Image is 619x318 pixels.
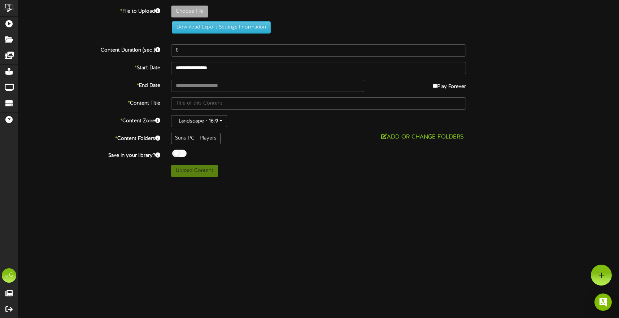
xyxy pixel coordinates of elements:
[594,293,612,311] div: Open Intercom Messenger
[171,165,218,177] button: Upload Content
[13,44,166,54] label: Content Duration (sec.)
[172,21,271,34] button: Download Export Settings Information
[171,133,221,144] div: Suns PC - Players
[433,80,466,90] label: Play Forever
[13,80,166,89] label: End Date
[13,150,166,159] label: Save in your library?
[171,115,227,127] button: Landscape - 16:9
[171,97,466,110] input: Title of this Content
[168,25,271,30] a: Download Export Settings Information
[13,5,166,15] label: File to Upload
[13,115,166,125] label: Content Zone
[379,133,466,142] button: Add or Change Folders
[13,133,166,142] label: Content Folders
[433,84,437,88] input: Play Forever
[2,268,16,283] div: JG
[13,62,166,72] label: Start Date
[13,97,166,107] label: Content Title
